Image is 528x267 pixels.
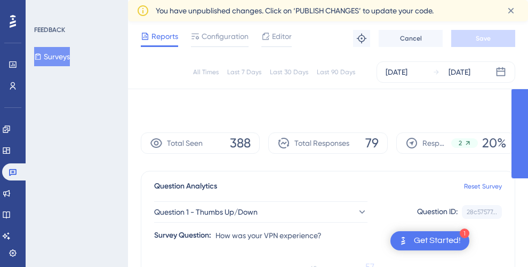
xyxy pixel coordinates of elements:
div: Open Get Started! checklist, remaining modules: 1 [390,231,469,250]
span: 20% [482,135,506,152]
span: 2 [459,139,462,147]
span: Configuration [202,30,249,43]
span: Total Seen [167,137,203,150]
div: Question ID: [417,205,458,219]
div: Last 7 Days [227,68,261,76]
div: 1 [460,229,469,238]
iframe: UserGuiding AI Assistant Launcher [483,225,515,257]
button: Surveys [34,47,70,66]
button: Question 1 - Thumbs Up/Down [154,201,367,223]
span: 388 [230,135,251,152]
span: You have unpublished changes. Click on ‘PUBLISH CHANGES’ to update your code. [156,4,434,17]
div: Last 90 Days [317,68,355,76]
div: Last 30 Days [270,68,308,76]
button: Cancel [379,30,443,47]
span: Editor [272,30,292,43]
div: Get Started! [414,235,461,247]
img: launcher-image-alternative-text [397,234,410,247]
a: Reset Survey [464,182,502,191]
span: Question Analytics [154,180,217,193]
span: Response Rate [422,137,447,150]
span: Reports [151,30,178,43]
span: Cancel [400,34,422,43]
button: Save [451,30,515,47]
div: All Times [193,68,219,76]
div: [DATE] [449,66,470,78]
span: Total Responses [294,137,349,150]
div: FEEDBACK [34,26,65,34]
span: Question 1 - Thumbs Up/Down [154,206,258,218]
div: Survey Question: [154,229,211,242]
span: 79 [365,135,379,152]
div: 28c57577... [467,208,497,216]
span: How was your VPN experience? [215,229,322,242]
span: Save [476,34,491,43]
div: [DATE] [386,66,407,78]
